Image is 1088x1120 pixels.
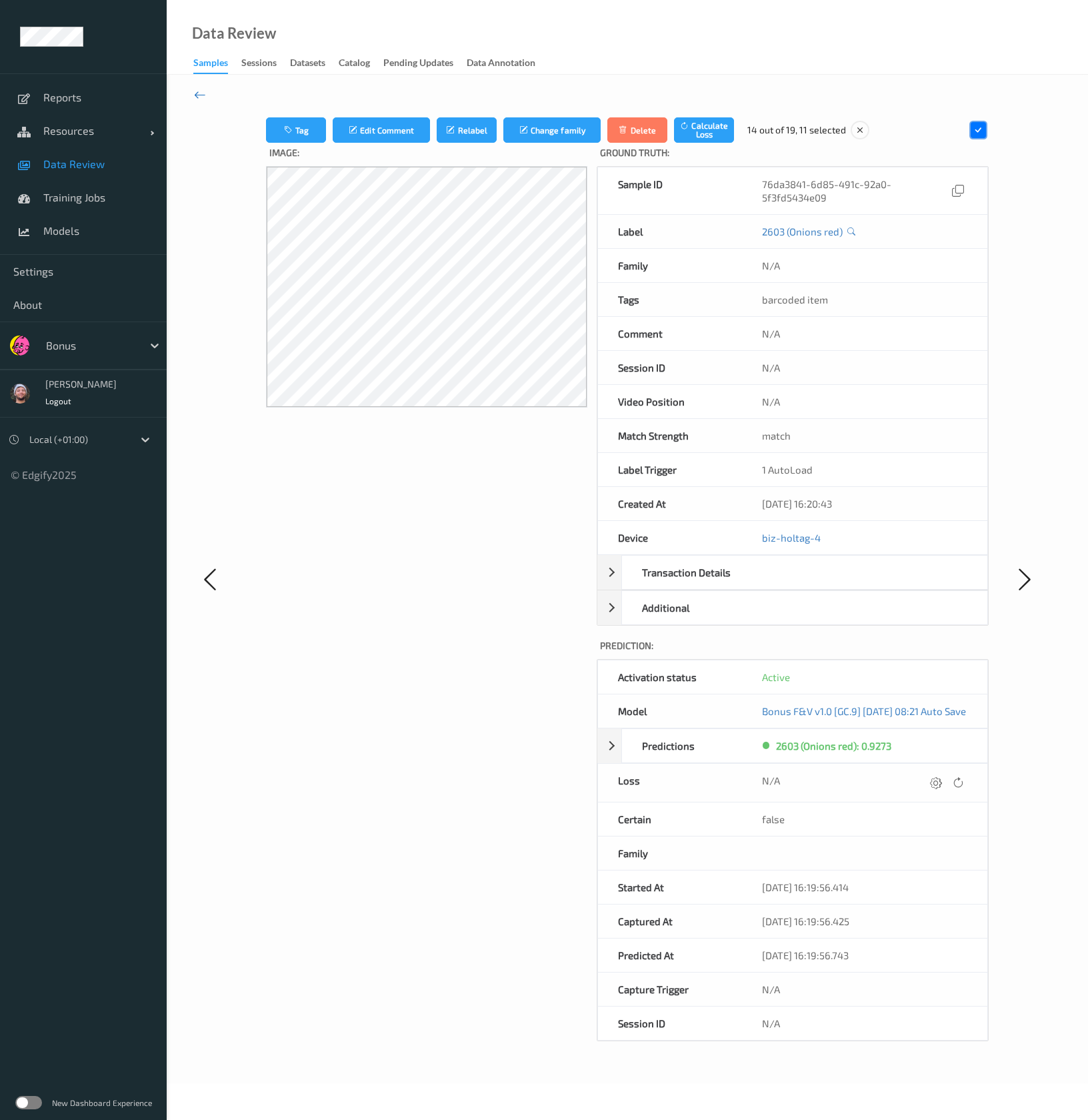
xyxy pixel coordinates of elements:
div: Datasets [290,56,325,73]
div: Predictions [622,729,757,762]
a: Datasets [290,54,339,73]
label: Ground Truth : [597,143,988,166]
div: Device [598,521,742,554]
div: Tags [598,283,742,316]
div: Family [598,836,742,870]
button: Calculate Loss [674,117,734,143]
button: Change family [503,117,601,143]
div: N/A [742,351,987,384]
div: Capture Trigger [598,973,742,1006]
div: false [742,802,987,836]
div: Additional [622,591,757,624]
div: Match Strength [598,419,742,452]
div: Pending Updates [383,56,453,73]
div: Sessions [241,56,277,73]
div: N/A [742,973,987,1006]
a: Samples [193,54,241,74]
a: Sessions [241,54,290,73]
div: [DATE] 16:19:56.414 [742,871,987,904]
div: Comment [598,317,742,350]
div: Predictions2603 (Onions red): 0.9273 [597,728,987,763]
div: Transaction Details [622,556,757,589]
button: Tag [266,117,326,143]
div: 14 out of 19, 11 selected [747,120,871,141]
div: 1 AutoLoad [742,453,987,486]
div: Family [598,249,742,282]
div: Captured At [598,905,742,938]
div: Transaction Details [597,555,987,590]
label: Prediction: [597,636,988,659]
div: Active [762,670,967,684]
a: Bonus F&V v1.0 [GC.9] [DATE] 08:21 Auto Save [762,705,966,717]
div: Created At [598,487,742,520]
label: Image: [266,143,587,166]
a: Data Annotation [467,54,549,73]
div: [DATE] 16:19:56.743 [742,939,987,972]
div: Predicted At [598,939,742,972]
div: Label Trigger [598,453,742,486]
button: Relabel [437,117,497,143]
div: Started At [598,871,742,904]
a: Pending Updates [383,54,467,73]
div: 2603 (Onions red): 0.9273 [776,739,891,752]
div: Activation status [598,660,742,694]
div: N/A [742,1007,987,1040]
a: Catalog [339,54,383,73]
div: Session ID [598,351,742,384]
span: barcoded item [762,294,828,306]
div: Model [598,694,742,728]
div: 76da3841-6d85-491c-92a0-5f3fd5434e09 [762,177,967,204]
div: match [742,419,987,452]
div: Label [598,215,742,248]
div: Samples [193,56,228,74]
a: 2603 (Onions red) [762,225,843,238]
div: Sample ID [598,167,742,214]
div: N/A [742,249,987,282]
div: N/A [742,317,987,350]
div: Additional [597,590,987,625]
div: Session ID [598,1007,742,1040]
div: Data Annotation [467,56,535,73]
div: Loss [598,764,742,802]
div: Video Position [598,385,742,418]
button: Edit Comment [333,117,430,143]
div: N/A [742,385,987,418]
div: Data Review [192,27,276,40]
a: biz-holtag-4 [762,532,821,544]
div: Certain [598,802,742,836]
div: [DATE] 16:20:43 [742,487,987,520]
div: [DATE] 16:19:56.425 [742,905,987,938]
div: N/A [762,774,967,792]
div: Catalog [339,56,370,73]
button: Delete [607,117,667,143]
